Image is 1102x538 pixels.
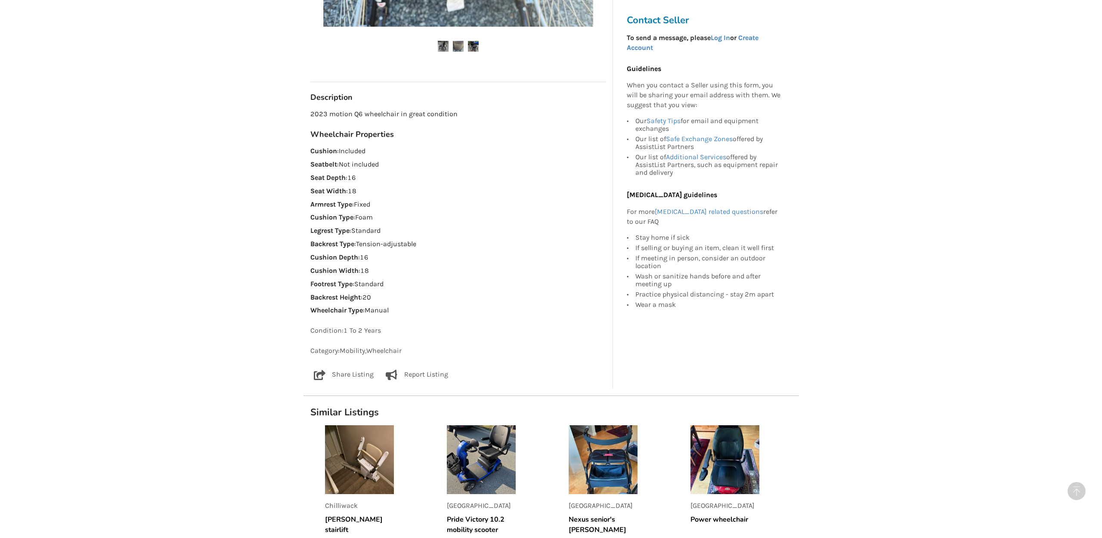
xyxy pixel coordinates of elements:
img: listing [690,425,759,494]
p: Chilliwack [325,501,394,511]
strong: Seat Depth [310,173,346,182]
strong: Seatbelt [310,160,337,168]
div: Wear a mask [635,300,781,309]
div: Stay home if sick [635,234,781,243]
p: : Included [310,146,606,156]
div: If selling or buying an item, clean it well first [635,243,781,253]
strong: Backrest Height [310,293,361,301]
strong: Cushion Depth [310,253,358,261]
div: Wash or sanitize hands before and after meeting up [635,271,781,289]
strong: Cushion Width [310,266,359,275]
p: : Standard [310,226,606,236]
strong: Backrest Type [310,240,354,248]
p: When you contact a Seller using this form, you will be sharing your email address with them. We s... [627,81,781,111]
strong: Seat Width [310,187,346,195]
strong: Legrest Type [310,226,350,235]
h3: Description [310,93,606,102]
h5: Pride Victory 10.2 mobility scooter [447,514,516,535]
p: : 16 [310,173,606,183]
div: Practice physical distancing - stay 2m apart [635,289,781,300]
div: Our list of offered by AssistList Partners, such as equipment repair and delivery [635,152,781,176]
p: : Tension-adjustable [310,239,606,249]
div: Our for email and equipment exchanges [635,117,781,134]
p: For more refer to our FAQ [627,207,781,227]
a: Safe Exchange Zones [666,135,733,143]
p: : Not included [310,160,606,170]
p: : 18 [310,186,606,196]
p: : Foam [310,213,606,223]
strong: Wheelchair Type [310,306,363,314]
b: [MEDICAL_DATA] guidelines [627,191,717,199]
img: listing [447,425,516,494]
div: Our list of offered by AssistList Partners [635,134,781,152]
p: Category: Mobility , Wheelchair [310,346,606,356]
img: motion composites wheelchair -wheelchair-mobility-surrey-assistlist-listing [468,41,479,52]
h3: Wheelchair Properties [310,130,606,139]
strong: Footrest Type [310,280,353,288]
p: : Fixed [310,200,606,210]
p: 2023 motion Q6 wheelchair in great condition [310,109,606,119]
p: Report Listing [404,370,448,380]
p: : Standard [310,279,606,289]
p: : 16 [310,253,606,263]
strong: Cushion Type [310,213,353,221]
p: [GEOGRAPHIC_DATA] [690,501,759,511]
h5: Nexus senior's [PERSON_NAME] [569,514,638,535]
h5: [PERSON_NAME] stairlift [325,514,394,535]
p: [GEOGRAPHIC_DATA] [447,501,516,511]
a: [MEDICAL_DATA] related questions [655,207,763,216]
div: If meeting in person, consider an outdoor location [635,253,781,271]
p: : Manual [310,306,606,315]
h5: Power wheelchair [690,514,759,535]
p: Condition: 1 To 2 Years [310,326,606,336]
p: : 20 [310,293,606,303]
img: listing [569,425,638,494]
a: Additional Services [666,153,726,161]
a: Log In [711,34,730,42]
img: motion composites wheelchair -wheelchair-mobility-surrey-assistlist-listing [438,41,449,52]
b: Guidelines [627,65,661,73]
p: Share Listing [332,370,374,380]
p: : 18 [310,266,606,276]
a: Safety Tips [647,117,681,125]
strong: To send a message, please or [627,34,758,52]
img: motion composites wheelchair -wheelchair-mobility-surrey-assistlist-listing [453,41,464,52]
strong: Cushion [310,147,337,155]
p: [GEOGRAPHIC_DATA] [569,501,638,511]
img: listing [325,425,394,494]
h3: Contact Seller [627,14,785,26]
h1: Similar Listings [303,406,799,418]
strong: Armrest Type [310,200,352,208]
